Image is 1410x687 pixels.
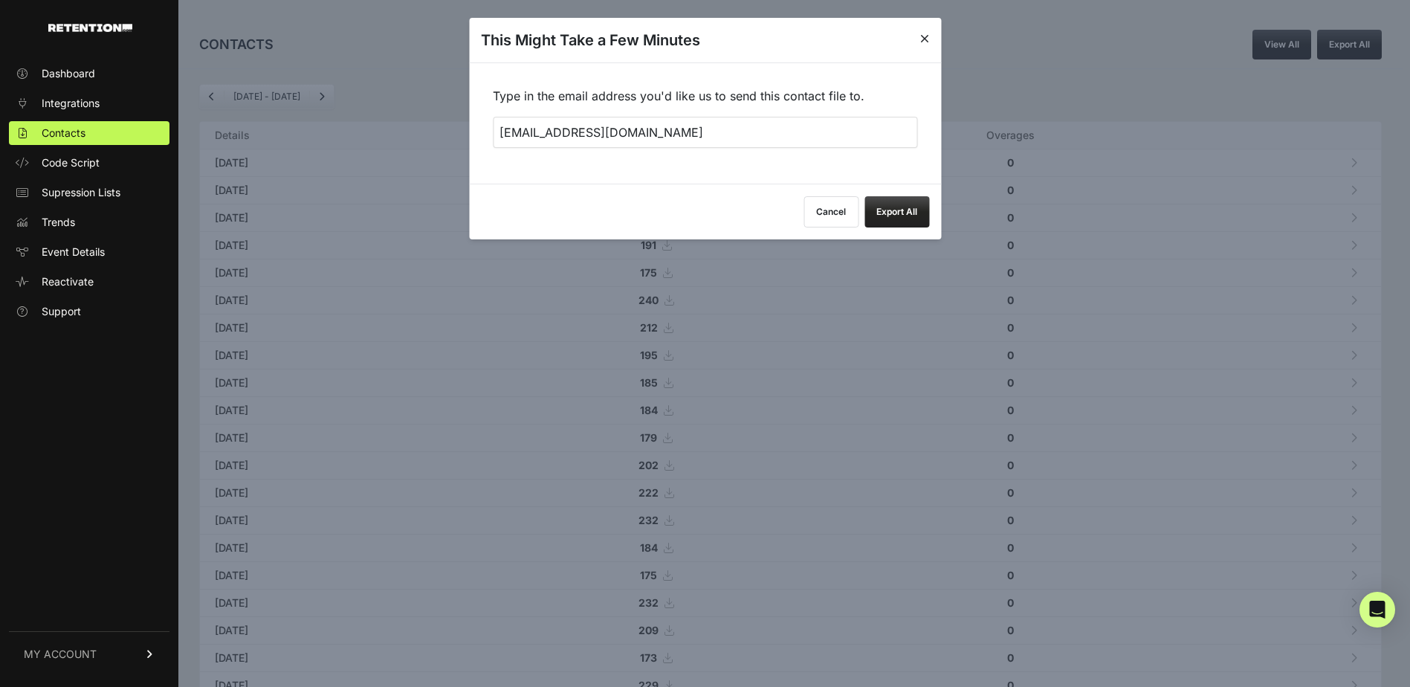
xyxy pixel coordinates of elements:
a: Contacts [9,121,169,145]
a: Supression Lists [9,181,169,204]
a: Integrations [9,91,169,115]
a: Trends [9,210,169,234]
button: Export All [864,196,929,228]
a: Code Script [9,151,169,175]
span: Supression Lists [42,185,120,200]
h3: This Might Take a Few Minutes [481,30,700,51]
span: Reactivate [42,274,94,289]
img: Retention.com [48,24,132,32]
div: Open Intercom Messenger [1359,592,1395,628]
span: Contacts [42,126,85,141]
a: MY ACCOUNT [9,631,169,677]
a: Event Details [9,240,169,264]
span: Event Details [42,245,105,259]
input: + Add recipient [493,117,917,148]
span: Dashboard [42,66,95,81]
a: Dashboard [9,62,169,86]
a: Support [9,300,169,323]
span: Integrations [42,96,100,111]
span: Trends [42,215,75,230]
span: Support [42,304,81,319]
a: Reactivate [9,270,169,294]
span: Code Script [42,155,100,170]
button: Cancel [803,196,858,228]
div: Type in the email address you'd like us to send this contact file to. [469,62,941,184]
span: MY ACCOUNT [24,647,97,662]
